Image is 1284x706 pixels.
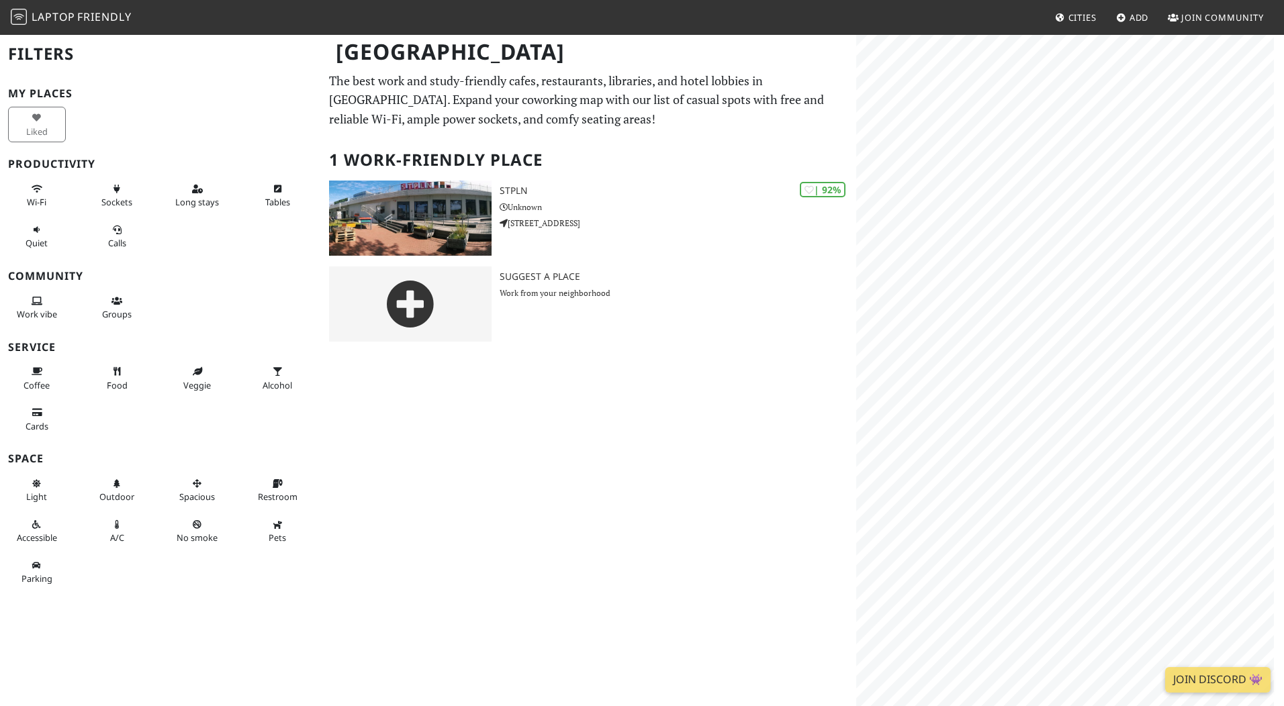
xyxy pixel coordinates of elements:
p: Work from your neighborhood [500,287,856,299]
button: Quiet [8,219,66,254]
span: Veggie [183,379,211,391]
button: Alcohol [249,360,307,396]
p: The best work and study-friendly cafes, restaurants, libraries, and hotel lobbies in [GEOGRAPHIC_... [329,71,848,129]
span: Air conditioned [110,532,124,544]
h3: Suggest a Place [500,271,856,283]
span: Natural light [26,491,47,503]
button: Pets [249,513,307,549]
span: Join Community [1181,11,1264,23]
span: Video/audio calls [108,237,126,249]
button: Spacious [169,472,226,508]
span: Cities [1068,11,1097,23]
span: Pet friendly [269,532,286,544]
button: Calls [89,219,146,254]
h1: [GEOGRAPHIC_DATA] [325,34,854,70]
span: Long stays [175,196,219,208]
a: LaptopFriendly LaptopFriendly [11,6,132,30]
img: STPLN [329,181,492,256]
p: Unknown [500,201,856,213]
span: Stable Wi-Fi [27,196,46,208]
span: People working [17,308,57,320]
a: STPLN | 92% STPLN Unknown [STREET_ADDRESS] [321,181,856,256]
button: Food [89,360,146,396]
button: Coffee [8,360,66,396]
button: Restroom [249,472,307,508]
span: Add [1130,11,1149,23]
span: Work-friendly tables [265,196,290,208]
button: Light [8,472,66,508]
span: Outdoor area [99,491,134,503]
button: Cards [8,401,66,437]
h3: My Places [8,87,313,100]
span: Coffee [24,379,50,391]
span: Smoke free [177,532,218,544]
a: Join Discord 👾 [1165,667,1271,693]
a: Add [1111,5,1154,30]
button: Veggie [169,360,226,396]
h2: Filters [8,34,313,74]
span: Food [107,379,128,391]
h3: Productivity [8,158,313,170]
img: LaptopFriendly [11,9,27,25]
a: Join Community [1162,5,1269,30]
a: Cities [1050,5,1102,30]
h3: STPLN [500,185,856,197]
span: Friendly [77,9,131,24]
button: Parking [8,554,66,590]
span: Credit cards [26,420,48,432]
div: | 92% [800,182,845,197]
button: Long stays [169,178,226,213]
span: Accessible [17,532,57,544]
button: A/C [89,513,146,549]
h2: 1 Work-Friendly Place [329,140,848,181]
button: Groups [89,290,146,325]
h3: Community [8,270,313,283]
button: Outdoor [89,472,146,508]
span: Laptop [32,9,75,24]
button: Work vibe [8,290,66,325]
h3: Service [8,341,313,354]
span: Alcohol [263,379,292,391]
p: [STREET_ADDRESS] [500,217,856,230]
span: Restroom [258,491,297,503]
button: Sockets [89,178,146,213]
span: Group tables [102,308,132,320]
span: Power sockets [101,196,132,208]
a: Suggest a Place Work from your neighborhood [321,266,856,342]
button: Tables [249,178,307,213]
button: Wi-Fi [8,178,66,213]
button: Accessible [8,513,66,549]
span: Parking [21,572,52,585]
button: No smoke [169,513,226,549]
span: Quiet [26,237,48,249]
span: Spacious [179,491,215,503]
img: gray-place-d2bdb4477600e061c01bd816cc0f2ef0cfcb1ca9e3ad78868dd16fb2af073a21.png [329,266,492,342]
h3: Space [8,452,313,465]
